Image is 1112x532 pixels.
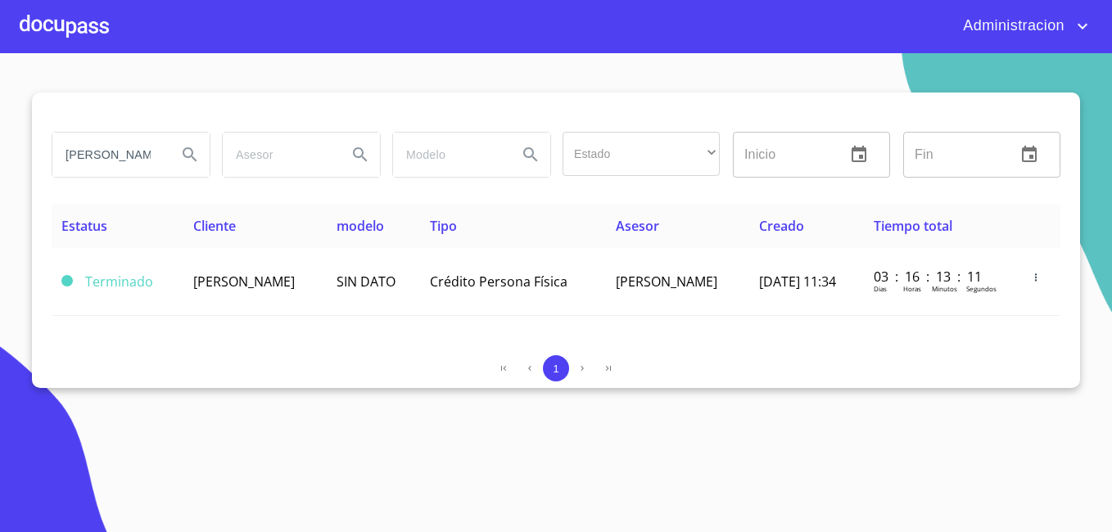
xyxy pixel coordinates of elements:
[393,133,504,177] input: search
[951,13,1092,39] button: account of current user
[341,135,380,174] button: Search
[337,217,384,235] span: modelo
[759,217,804,235] span: Creado
[61,275,73,286] span: Terminado
[337,273,396,291] span: SIN DATO
[85,273,153,291] span: Terminado
[616,217,659,235] span: Asesor
[932,284,957,293] p: Minutos
[874,217,952,235] span: Tiempo total
[874,268,984,286] p: 03 : 16 : 13 : 11
[903,284,921,293] p: Horas
[966,284,997,293] p: Segundos
[759,273,836,291] span: [DATE] 11:34
[193,217,236,235] span: Cliente
[616,273,717,291] span: [PERSON_NAME]
[511,135,550,174] button: Search
[61,217,107,235] span: Estatus
[874,284,887,293] p: Dias
[430,273,567,291] span: Crédito Persona Física
[563,132,720,176] div: ​
[52,133,164,177] input: search
[193,273,295,291] span: [PERSON_NAME]
[951,13,1073,39] span: Administracion
[170,135,210,174] button: Search
[543,355,569,381] button: 1
[553,363,558,375] span: 1
[223,133,334,177] input: search
[430,217,457,235] span: Tipo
